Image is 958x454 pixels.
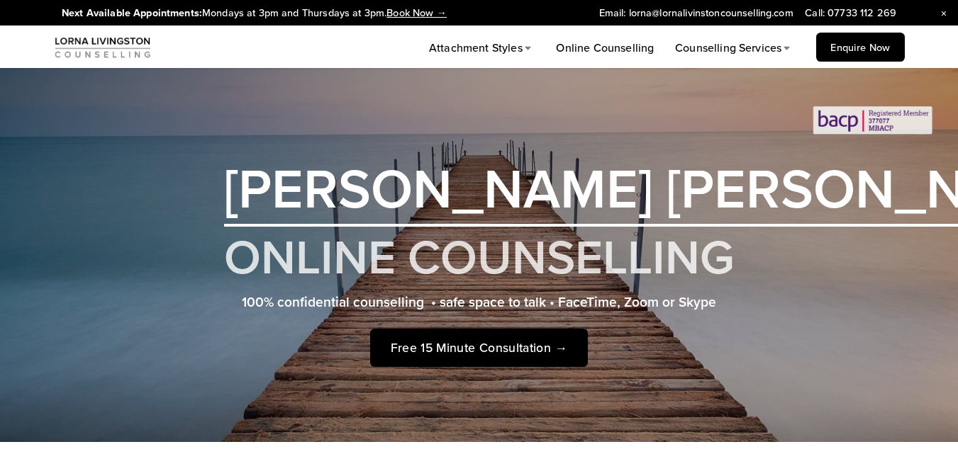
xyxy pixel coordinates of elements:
span: Counselling Services [675,40,781,55]
a: Enquire Now [816,33,904,62]
a: folder dropdown [429,39,535,57]
a: Book Now → [386,5,447,20]
h1: ONLINE COUNSELLING [224,227,735,286]
a: folder dropdown [675,39,794,57]
img: Counsellor Lorna Livingston: Counselling London [54,35,152,59]
a: Online Counselling [556,39,654,57]
a: Free 15 Minute Consultation → [370,329,588,367]
h4: 100% confidential counselling • safe space to talk • FaceTime, Zoom or Skype [224,293,735,312]
span: Attachment Styles [429,40,523,55]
